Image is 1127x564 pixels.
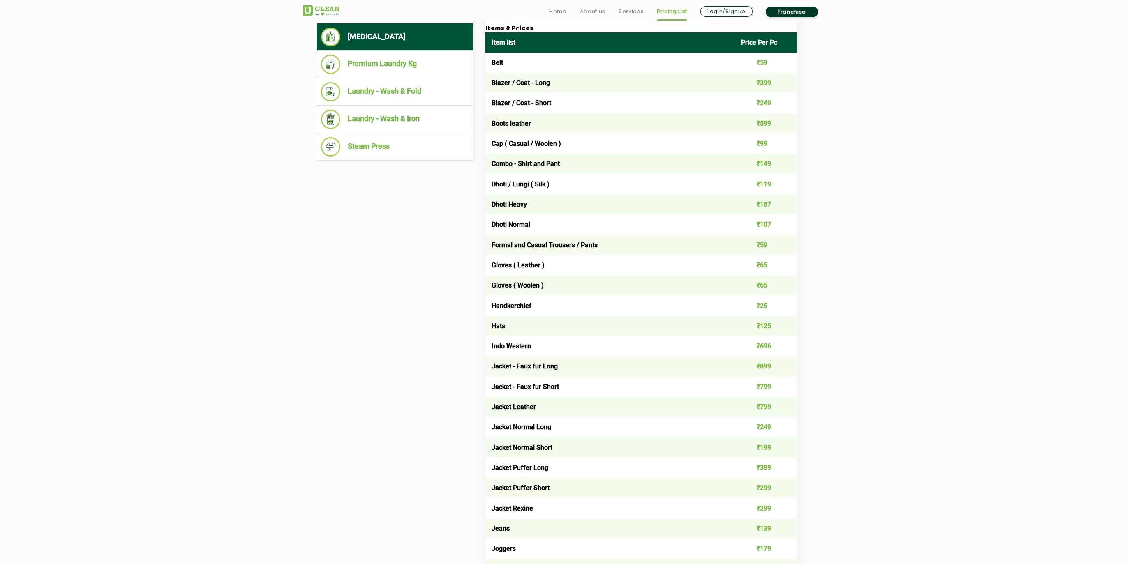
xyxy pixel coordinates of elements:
[485,255,735,275] td: Gloves ( Leather )
[485,498,735,518] td: Jacket Rexine
[321,28,340,46] img: Dry Cleaning
[321,137,340,157] img: Steam Press
[485,235,735,255] td: Formal and Casual Trousers / Pants
[321,137,469,157] li: Steam Press
[735,417,797,437] td: ₹249
[735,93,797,113] td: ₹249
[735,235,797,255] td: ₹59
[735,397,797,417] td: ₹799
[485,518,735,539] td: Jeans
[735,356,797,376] td: ₹899
[735,458,797,478] td: ₹399
[321,82,340,101] img: Laundry - Wash & Fold
[735,377,797,397] td: ₹799
[735,32,797,53] th: Price Per Pc
[485,295,735,315] td: Handkerchief
[735,154,797,174] td: ₹149
[485,478,735,498] td: Jacket Puffer Short
[485,214,735,235] td: Dhoti Normal
[735,336,797,356] td: ₹696
[485,417,735,437] td: Jacket Normal Long
[485,437,735,458] td: Jacket Normal Short
[485,25,797,32] h3: Items & Prices
[549,7,567,16] a: Home
[485,377,735,397] td: Jacket - Faux fur Short
[485,356,735,376] td: Jacket - Faux fur Long
[700,6,753,17] a: Login/Signup
[735,275,797,295] td: ₹65
[485,316,735,336] td: Hats
[485,73,735,93] td: Blazer / Coat - Long
[321,55,469,74] li: Premium Laundry Kg
[485,53,735,73] td: Belt
[735,539,797,559] td: ₹179
[485,113,735,134] td: Boots leather
[735,73,797,93] td: ₹399
[735,518,797,539] td: ₹139
[485,174,735,194] td: Dhoti / Lungi ( Silk )
[485,93,735,113] td: Blazer / Coat - Short
[735,194,797,214] td: ₹167
[321,28,469,46] li: [MEDICAL_DATA]
[321,110,340,129] img: Laundry - Wash & Iron
[485,458,735,478] td: Jacket Puffer Long
[735,113,797,134] td: ₹599
[485,275,735,295] td: Gloves ( Woolen )
[303,5,339,16] img: UClean Laundry and Dry Cleaning
[321,82,469,101] li: Laundry - Wash & Fold
[735,295,797,315] td: ₹25
[735,134,797,154] td: ₹99
[485,397,735,417] td: Jacket Leather
[321,110,469,129] li: Laundry - Wash & Iron
[735,255,797,275] td: ₹65
[485,154,735,174] td: Combo - Shirt and Pant
[485,539,735,559] td: Joggers
[766,7,818,17] a: Franchise
[735,498,797,518] td: ₹299
[485,336,735,356] td: Indo Western
[735,316,797,336] td: ₹125
[657,7,687,16] a: Pricing List
[485,194,735,214] td: Dhoti Heavy
[735,214,797,235] td: ₹107
[580,7,605,16] a: About us
[485,32,735,53] th: Item list
[735,53,797,73] td: ₹59
[485,134,735,154] td: Cap ( Casual / Woolen )
[619,7,644,16] a: Services
[735,437,797,458] td: ₹199
[735,174,797,194] td: ₹119
[735,478,797,498] td: ₹299
[321,55,340,74] img: Premium Laundry Kg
